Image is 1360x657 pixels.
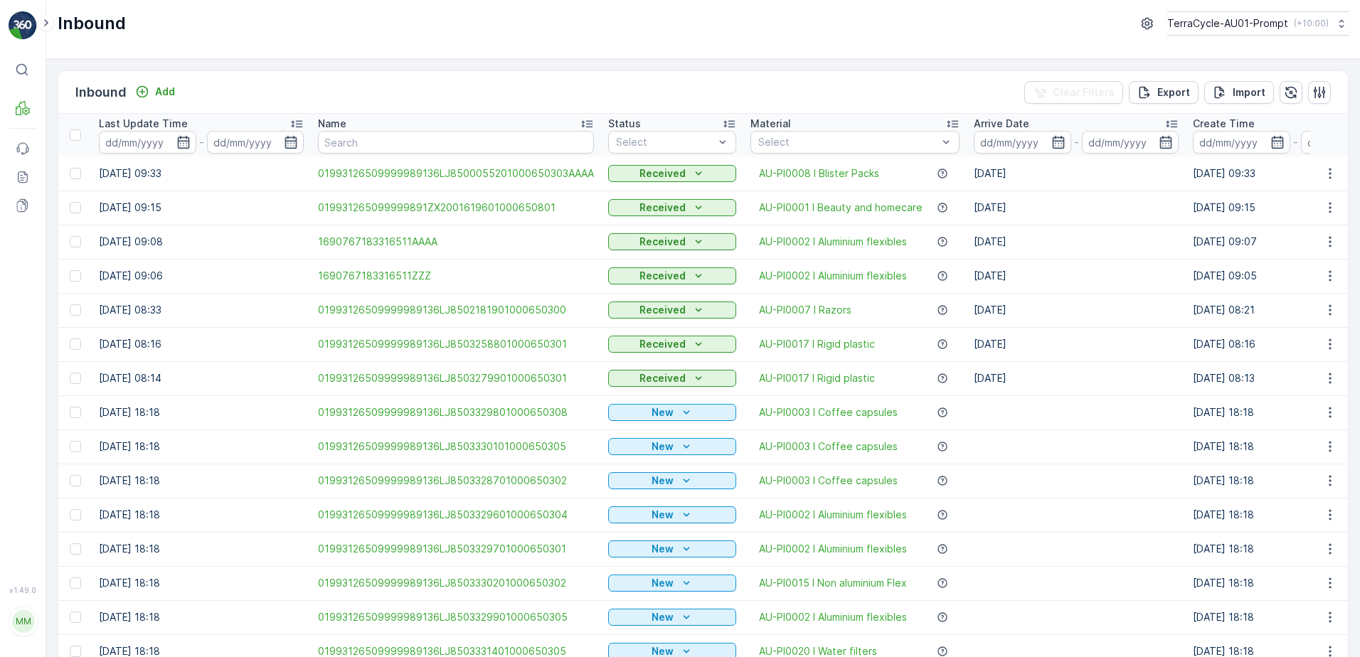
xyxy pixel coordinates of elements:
[92,191,311,225] td: [DATE] 09:15
[318,542,594,556] a: 01993126509999989136LJ8503329701000650301
[759,474,898,488] a: AU-PI0003 I Coffee capsules
[759,337,875,351] span: AU-PI0017 I Rigid plastic
[608,165,736,182] button: Received
[9,11,37,40] img: logo
[759,405,898,420] a: AU-PI0003 I Coffee capsules
[318,269,594,283] a: 1690767183316511ZZZ
[608,540,736,557] button: New
[1193,131,1290,154] input: dd/mm/yyyy
[639,166,686,181] p: Received
[318,131,594,154] input: Search
[759,235,907,249] a: AU-PI0002 I Aluminium flexibles
[318,508,594,522] a: 01993126509999989136LJ8503329601000650304
[92,600,311,634] td: [DATE] 18:18
[92,327,311,361] td: [DATE] 08:16
[92,259,311,293] td: [DATE] 09:06
[70,646,81,657] div: Toggle Row Selected
[974,117,1029,131] p: Arrive Date
[318,405,594,420] a: 01993126509999989136LJ8503329801000650308
[967,156,1186,191] td: [DATE]
[70,202,81,213] div: Toggle Row Selected
[608,117,641,131] p: Status
[1129,81,1199,104] button: Export
[92,429,311,464] td: [DATE] 18:18
[639,235,686,249] p: Received
[70,373,81,384] div: Toggle Row Selected
[318,201,594,215] a: 019931265099999891ZX2001619601000650801
[70,611,81,623] div: Toggle Row Selected
[652,610,674,624] p: New
[759,371,875,385] a: AU-PI0017 I Rigid plastic
[759,542,907,556] span: AU-PI0002 I Aluminium flexibles
[608,336,736,353] button: Received
[318,474,594,488] span: 01993126509999989136LJ8503328701000650302
[967,327,1186,361] td: [DATE]
[70,304,81,316] div: Toggle Row Selected
[70,236,81,247] div: Toggle Row Selected
[652,542,674,556] p: New
[1193,117,1255,131] p: Create Time
[70,441,81,452] div: Toggle Row Selected
[92,566,311,600] td: [DATE] 18:18
[70,543,81,555] div: Toggle Row Selected
[1294,18,1329,29] p: ( +10:00 )
[318,235,594,249] span: 1690767183316511AAAA
[318,576,594,590] a: 01993126509999989136LJ8503330201000650302
[608,370,736,387] button: Received
[759,166,879,181] a: AU-PI0008 I Blister Packs
[207,131,304,154] input: dd/mm/yyyy
[608,472,736,489] button: New
[70,270,81,282] div: Toggle Row Selected
[608,404,736,421] button: New
[608,438,736,455] button: New
[318,337,594,351] span: 01993126509999989136LJ8503258801000650301
[70,475,81,486] div: Toggle Row Selected
[1204,81,1274,104] button: Import
[70,509,81,520] div: Toggle Row Selected
[9,597,37,646] button: MM
[318,117,346,131] p: Name
[652,508,674,522] p: New
[70,338,81,350] div: Toggle Row Selected
[70,407,81,418] div: Toggle Row Selected
[318,303,594,317] a: 01993126509999989136LJ8502181901000650300
[759,610,907,624] a: AU-PI0002 I Aluminium flexibles
[759,201,923,215] a: AU-PI0001 I Beauty and homecare
[12,610,35,633] div: MM
[652,439,674,454] p: New
[608,506,736,523] button: New
[639,201,686,215] p: Received
[1082,131,1179,154] input: dd/mm/yyyy
[759,439,898,454] a: AU-PI0003 I Coffee capsules
[318,166,594,181] a: 01993126509999989136LJ8500055201000650303AAAA
[318,439,594,454] a: 01993126509999989136LJ8503330101000650305
[92,532,311,566] td: [DATE] 18:18
[92,293,311,327] td: [DATE] 08:33
[750,117,791,131] p: Material
[652,576,674,590] p: New
[759,269,907,283] span: AU-PI0002 I Aluminium flexibles
[608,575,736,592] button: New
[608,199,736,216] button: Received
[92,464,311,498] td: [DATE] 18:18
[155,85,175,99] p: Add
[99,131,196,154] input: dd/mm/yyyy
[967,191,1186,225] td: [DATE]
[759,303,851,317] span: AU-PI0007 I Razors
[639,371,686,385] p: Received
[608,609,736,626] button: New
[129,83,181,100] button: Add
